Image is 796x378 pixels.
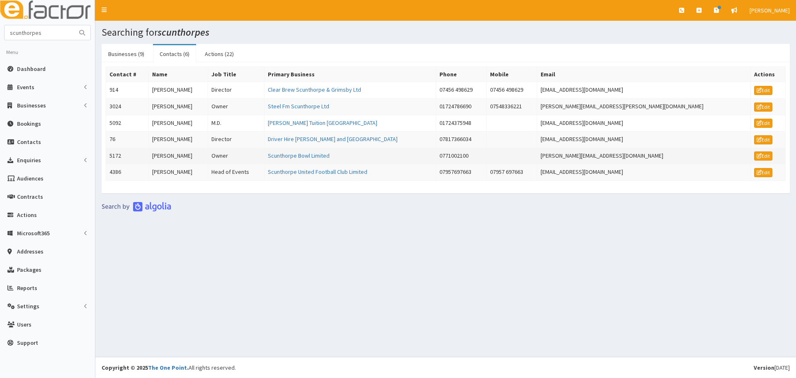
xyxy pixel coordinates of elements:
[750,7,790,14] span: [PERSON_NAME]
[158,26,209,39] i: scunthorpes
[17,102,46,109] span: Businesses
[754,119,772,128] a: Edit
[5,25,74,40] input: Search...
[537,67,750,82] th: Email
[268,119,377,127] a: [PERSON_NAME] Tuition [GEOGRAPHIC_DATA]
[754,102,772,112] a: Edit
[17,229,50,237] span: Microsoft365
[208,148,265,164] td: Owner
[148,67,208,82] th: Name
[17,339,38,346] span: Support
[208,132,265,148] td: Director
[754,168,772,177] a: Edit
[106,164,149,181] td: 4386
[436,148,487,164] td: 0771002100
[106,132,149,148] td: 76
[268,135,398,143] a: Driver Hire [PERSON_NAME] and [GEOGRAPHIC_DATA]
[436,132,487,148] td: 07817366034
[754,364,774,371] b: Version
[436,164,487,181] td: 07957697663
[750,67,785,82] th: Actions
[436,98,487,115] td: 01724786690
[487,164,537,181] td: 07957 697663
[148,364,187,371] a: The One Point
[148,132,208,148] td: [PERSON_NAME]
[153,45,196,63] a: Contacts (6)
[106,67,149,82] th: Contact #
[754,363,790,372] div: [DATE]
[148,82,208,99] td: [PERSON_NAME]
[537,148,750,164] td: [PERSON_NAME][EMAIL_ADDRESS][DOMAIN_NAME]
[268,102,329,110] a: Steel Fm Scunthorpe Ltd
[148,148,208,164] td: [PERSON_NAME]
[208,67,265,82] th: Job Title
[208,98,265,115] td: Owner
[102,364,189,371] strong: Copyright © 2025 .
[148,98,208,115] td: [PERSON_NAME]
[208,82,265,99] td: Director
[537,164,750,181] td: [EMAIL_ADDRESS][DOMAIN_NAME]
[106,115,149,132] td: 5092
[17,321,32,328] span: Users
[208,115,265,132] td: M.D.
[106,148,149,164] td: 5172
[754,151,772,161] a: Edit
[17,175,44,182] span: Audiences
[436,67,487,82] th: Phone
[208,164,265,181] td: Head of Events
[17,120,41,127] span: Bookings
[754,86,772,95] a: Edit
[17,156,41,164] span: Enquiries
[17,284,37,292] span: Reports
[537,132,750,148] td: [EMAIL_ADDRESS][DOMAIN_NAME]
[102,27,790,38] h1: Searching for
[487,98,537,115] td: 07548336221
[487,67,537,82] th: Mobile
[436,82,487,99] td: 07456 498629
[17,83,34,91] span: Events
[148,164,208,181] td: [PERSON_NAME]
[268,86,361,93] a: Clear Brew Scunthorpe & Grimsby Ltd
[264,67,436,82] th: Primary Business
[17,302,39,310] span: Settings
[754,135,772,144] a: Edit
[537,115,750,132] td: [EMAIL_ADDRESS][DOMAIN_NAME]
[537,98,750,115] td: [PERSON_NAME][EMAIL_ADDRESS][PERSON_NAME][DOMAIN_NAME]
[487,82,537,99] td: 07456 498629
[268,152,330,159] a: Scunthorpe Bowl Limited
[106,82,149,99] td: 914
[95,357,796,378] footer: All rights reserved.
[17,138,41,146] span: Contacts
[268,168,367,176] a: Scunthorpe United Football Club Limited
[17,193,43,200] span: Contracts
[17,248,44,255] span: Addresses
[102,202,171,212] img: search-by-algolia-light-background.png
[106,98,149,115] td: 3024
[17,65,46,73] span: Dashboard
[198,45,240,63] a: Actions (22)
[17,211,37,219] span: Actions
[17,266,41,273] span: Packages
[102,45,151,63] a: Businesses (9)
[436,115,487,132] td: 01724375948
[537,82,750,99] td: [EMAIL_ADDRESS][DOMAIN_NAME]
[148,115,208,132] td: [PERSON_NAME]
